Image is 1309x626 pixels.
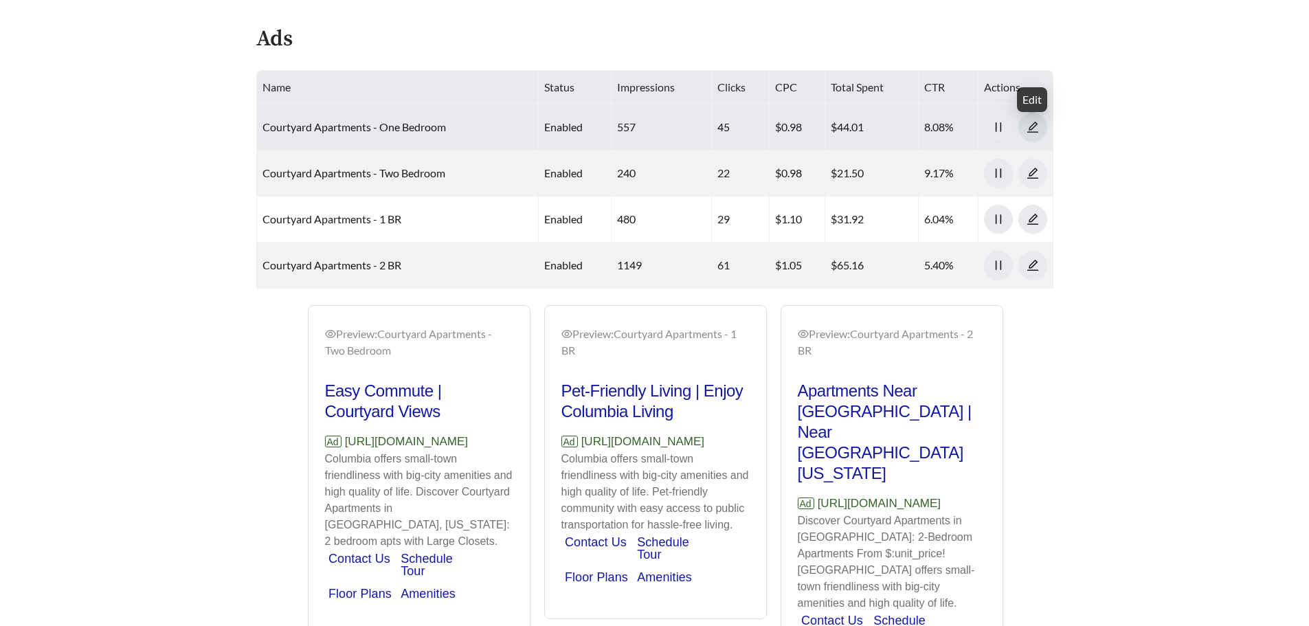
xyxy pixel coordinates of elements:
[262,212,401,225] a: Courtyard Apartments - 1 BR
[561,451,750,533] p: Columbia offers small-town friendliness with big-city amenities and high quality of life. Pet-fri...
[919,150,978,197] td: 9.17%
[712,197,770,243] td: 29
[262,166,445,179] a: Courtyard Apartments - Two Bedroom
[798,326,986,359] div: Preview: Courtyard Apartments - 2 BR
[978,71,1053,104] th: Actions
[984,159,1013,188] button: pause
[712,71,770,104] th: Clicks
[775,80,797,93] span: CPC
[924,80,945,93] span: CTR
[1019,259,1047,271] span: edit
[544,120,583,133] span: enabled
[984,113,1013,142] button: pause
[798,513,986,612] p: Discover Courtyard Apartments in [GEOGRAPHIC_DATA]: 2-Bedroom Apartments From $:unit_price! [GEOG...
[1018,212,1047,225] a: edit
[637,570,692,584] a: Amenities
[1018,251,1047,280] button: edit
[919,197,978,243] td: 6.04%
[985,121,1012,133] span: pause
[561,328,572,339] span: eye
[825,243,919,289] td: $65.16
[825,104,919,150] td: $44.01
[637,535,689,561] a: Schedule Tour
[798,498,814,509] span: Ad
[798,495,986,513] p: [URL][DOMAIN_NAME]
[825,150,919,197] td: $21.50
[825,71,919,104] th: Total Spent
[919,243,978,289] td: 5.40%
[612,150,712,197] td: 240
[544,212,583,225] span: enabled
[984,205,1013,234] button: pause
[561,381,750,422] h2: Pet-Friendly Living | Enjoy Columbia Living
[770,104,825,150] td: $0.98
[985,167,1012,179] span: pause
[825,197,919,243] td: $31.92
[325,326,513,359] div: Preview: Courtyard Apartments - Two Bedroom
[798,328,809,339] span: eye
[770,243,825,289] td: $1.05
[1019,121,1047,133] span: edit
[401,587,456,601] a: Amenities
[544,258,583,271] span: enabled
[325,436,342,447] span: Ad
[712,150,770,197] td: 22
[1018,258,1047,271] a: edit
[770,150,825,197] td: $0.98
[1018,166,1047,179] a: edit
[1017,87,1047,112] div: Edit
[256,27,293,52] h4: Ads
[565,570,628,584] a: Floor Plans
[262,258,401,271] a: Courtyard Apartments - 2 BR
[1018,205,1047,234] button: edit
[1018,159,1047,188] button: edit
[325,381,513,422] h2: Easy Commute | Courtyard Views
[262,120,446,133] a: Courtyard Apartments - One Bedroom
[770,197,825,243] td: $1.10
[544,166,583,179] span: enabled
[325,451,513,550] p: Columbia offers small-town friendliness with big-city amenities and high quality of life. Discove...
[328,587,392,601] a: Floor Plans
[985,259,1012,271] span: pause
[539,71,612,104] th: Status
[401,552,453,578] a: Schedule Tour
[561,433,750,451] p: [URL][DOMAIN_NAME]
[561,326,750,359] div: Preview: Courtyard Apartments - 1 BR
[325,433,513,451] p: [URL][DOMAIN_NAME]
[712,243,770,289] td: 61
[985,213,1012,225] span: pause
[712,104,770,150] td: 45
[612,71,712,104] th: Impressions
[328,552,390,566] a: Contact Us
[561,436,578,447] span: Ad
[612,197,712,243] td: 480
[612,104,712,150] td: 557
[565,535,627,549] a: Contact Us
[919,104,978,150] td: 8.08%
[1019,167,1047,179] span: edit
[1018,113,1047,142] button: edit
[257,71,539,104] th: Name
[1018,120,1047,133] a: edit
[1019,213,1047,225] span: edit
[325,328,336,339] span: eye
[612,243,712,289] td: 1149
[984,251,1013,280] button: pause
[798,381,986,484] h2: Apartments Near [GEOGRAPHIC_DATA] | Near [GEOGRAPHIC_DATA][US_STATE]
